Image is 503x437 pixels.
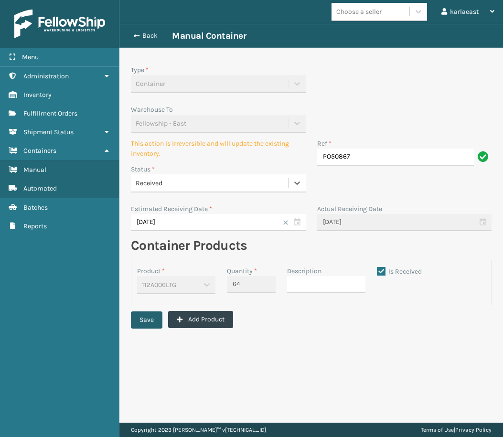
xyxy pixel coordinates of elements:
input: MM/DD/YYYY [317,214,492,231]
label: Ref [317,139,332,149]
h2: Container Products [131,237,492,254]
label: Description [287,266,321,276]
label: Type [131,66,149,74]
p: Copyright 2023 [PERSON_NAME]™ v [TECHNICAL_ID] [131,423,266,437]
button: Back [128,32,172,40]
a: Privacy Policy [455,426,492,433]
span: Batches [23,203,48,212]
label: Status [131,165,155,173]
span: Shipment Status [23,128,74,136]
h3: Manual Container [172,30,246,42]
span: Reports [23,222,47,230]
label: Actual Receiving Date [317,205,382,213]
span: Fulfillment Orders [23,109,77,117]
span: Automated [23,184,57,192]
span: Menu [22,53,39,61]
input: MM/DD/YYYY [131,214,306,231]
img: logo [14,10,105,38]
div: | [421,423,492,437]
label: Estimated Receiving Date [131,205,212,213]
button: Save [131,311,162,329]
span: Containers [23,147,56,155]
div: Choose a seller [336,7,382,17]
span: Inventory [23,91,52,99]
label: Product [137,267,165,275]
a: Terms of Use [421,426,454,433]
button: Add Product [168,311,233,328]
p: This action is irreversible and will update the existing inventory. [131,139,306,159]
label: Warehouse To [131,106,173,114]
span: Received [136,178,162,188]
label: Quantity [227,266,257,276]
label: Is Received [377,267,422,276]
span: Manual [23,166,46,174]
span: Administration [23,72,69,80]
